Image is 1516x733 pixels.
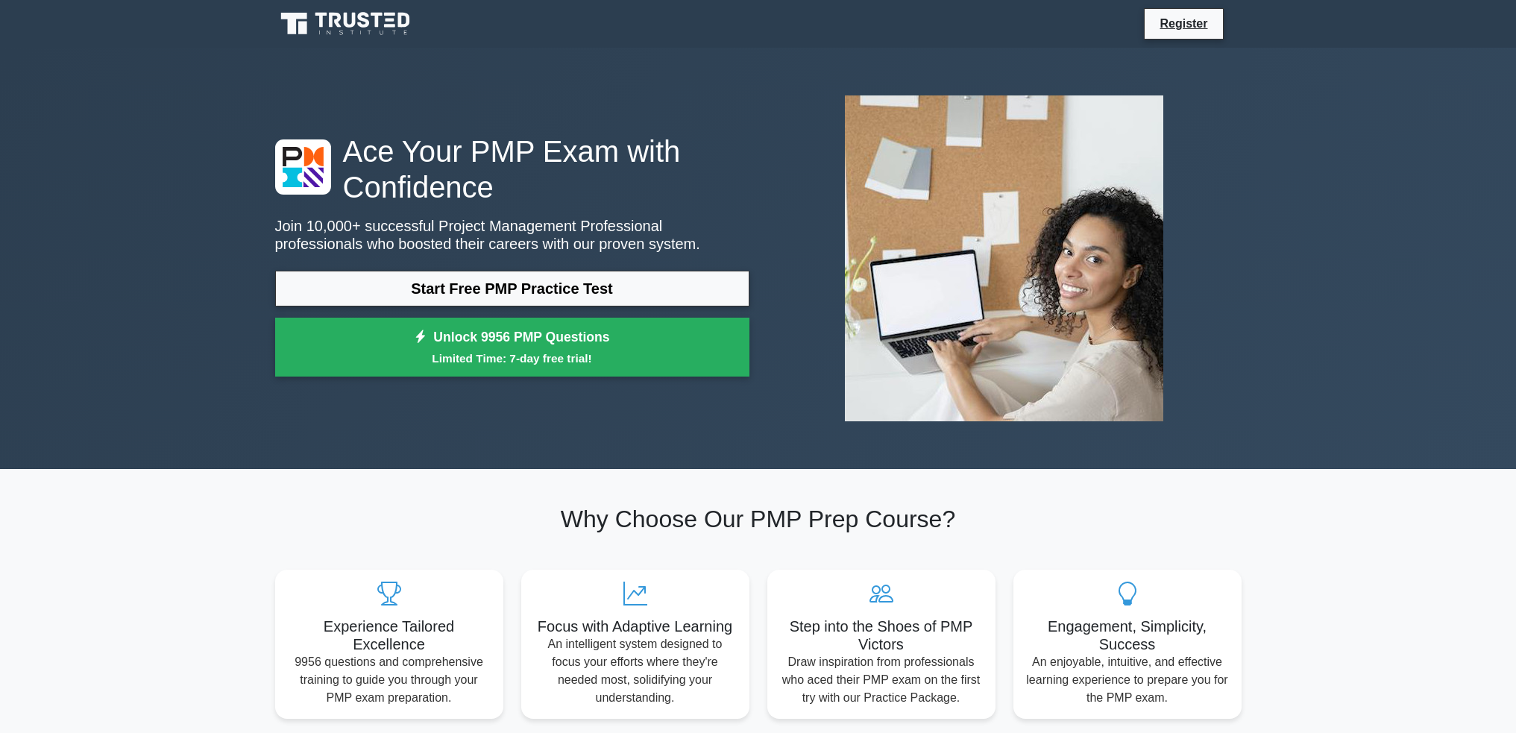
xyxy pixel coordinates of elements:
p: Join 10,000+ successful Project Management Professional professionals who boosted their careers w... [275,217,749,253]
h1: Ace Your PMP Exam with Confidence [275,133,749,205]
h5: Focus with Adaptive Learning [533,617,737,635]
p: Draw inspiration from professionals who aced their PMP exam on the first try with our Practice Pa... [779,653,984,707]
h5: Engagement, Simplicity, Success [1025,617,1230,653]
h2: Why Choose Our PMP Prep Course? [275,505,1242,533]
h5: Step into the Shoes of PMP Victors [779,617,984,653]
a: Unlock 9956 PMP QuestionsLimited Time: 7-day free trial! [275,318,749,377]
h5: Experience Tailored Excellence [287,617,491,653]
p: 9956 questions and comprehensive training to guide you through your PMP exam preparation. [287,653,491,707]
a: Start Free PMP Practice Test [275,271,749,306]
p: An enjoyable, intuitive, and effective learning experience to prepare you for the PMP exam. [1025,653,1230,707]
small: Limited Time: 7-day free trial! [294,350,731,367]
a: Register [1151,14,1216,33]
p: An intelligent system designed to focus your efforts where they're needed most, solidifying your ... [533,635,737,707]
